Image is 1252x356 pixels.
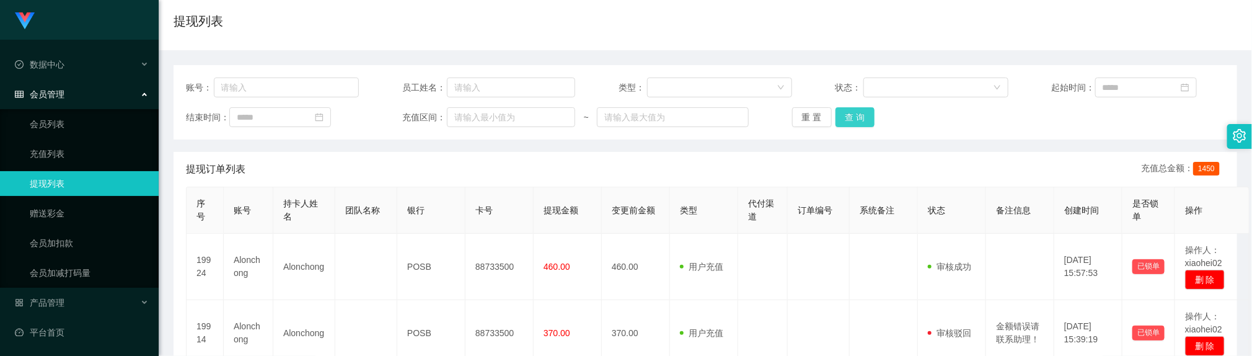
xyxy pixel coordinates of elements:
button: 重 置 [792,107,832,127]
span: 类型： [619,81,646,94]
span: 银行 [407,205,425,215]
h1: 提现列表 [174,12,223,30]
a: 会员加减打码量 [30,260,149,285]
span: 提现订单列表 [186,162,245,177]
i: 图标: check-circle-o [15,60,24,69]
span: 卡号 [475,205,493,215]
td: 88733500 [465,234,534,300]
a: 充值列表 [30,141,149,166]
a: 图标: dashboard平台首页 [15,320,149,345]
span: 审核成功 [928,262,971,272]
td: 19924 [187,234,224,300]
a: 会员加扣款 [30,231,149,256]
span: 数据中心 [15,60,64,69]
span: 会员管理 [15,89,64,99]
span: 代付渠道 [748,198,774,221]
span: 备注信息 [996,205,1031,215]
span: 充值区间： [402,111,447,124]
input: 请输入 [214,78,359,97]
span: 状态 [928,205,945,215]
span: 持卡人姓名 [283,198,318,221]
i: 图标: calendar [315,113,324,122]
button: 已锁单 [1132,259,1165,274]
span: 操作 [1185,205,1202,215]
i: 图标: down [994,84,1001,92]
input: 请输入 [447,78,575,97]
span: 员工姓名： [402,81,447,94]
span: 操作人：xiaohei02 [1185,311,1222,334]
a: 赠送彩金 [30,201,149,226]
a: 会员列表 [30,112,149,136]
img: logo.9652507e.png [15,12,35,30]
span: 370.00 [544,328,570,338]
i: 图标: setting [1233,129,1246,143]
span: 创建时间 [1064,205,1099,215]
i: 图标: down [777,84,785,92]
span: 提现金额 [544,205,578,215]
span: 订单编号 [798,205,832,215]
td: 460.00 [602,234,670,300]
span: 起始时间： [1052,81,1095,94]
a: 提现列表 [30,171,149,196]
td: [DATE] 15:57:53 [1054,234,1122,300]
span: 系统备注 [860,205,894,215]
span: 460.00 [544,262,570,272]
input: 请输入最大值为 [597,107,749,127]
span: 变更前金额 [612,205,655,215]
span: 类型 [680,205,697,215]
span: 1450 [1193,162,1220,176]
span: 账号： [186,81,214,94]
span: 用户充值 [680,328,723,338]
td: Alonchong [224,234,273,300]
button: 已锁单 [1132,326,1165,340]
button: 查 询 [835,107,875,127]
div: 充值总金额： [1141,162,1225,177]
span: 序号 [196,198,205,221]
span: 操作人：xiaohei02 [1185,245,1222,268]
button: 删 除 [1185,270,1225,290]
span: 产品管理 [15,298,64,308]
span: 账号 [234,205,251,215]
span: 团队名称 [345,205,380,215]
span: 是否锁单 [1132,198,1158,221]
span: 审核驳回 [928,328,971,338]
input: 请输入最小值为 [447,107,575,127]
span: 结束时间： [186,111,229,124]
span: ~ [575,111,597,124]
td: Alonchong [273,234,335,300]
i: 图标: table [15,90,24,99]
i: 图标: calendar [1181,83,1189,92]
i: 图标: appstore-o [15,298,24,307]
span: 用户充值 [680,262,723,272]
span: 状态： [835,81,863,94]
td: POSB [397,234,465,300]
button: 删 除 [1185,336,1225,356]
